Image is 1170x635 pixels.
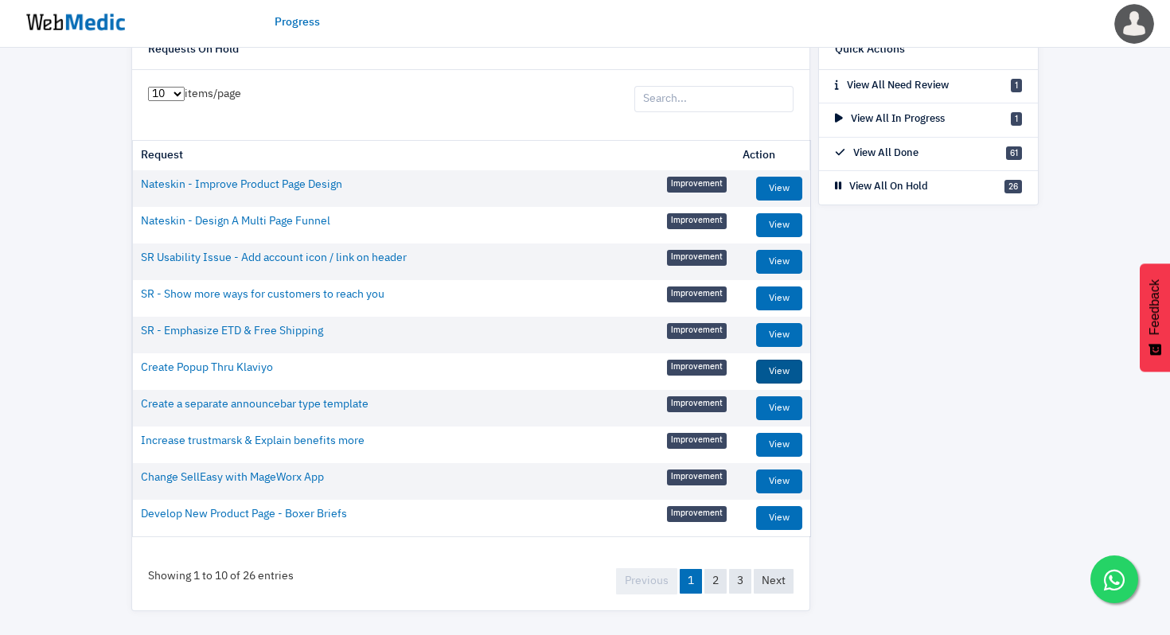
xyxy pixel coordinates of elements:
[835,78,949,94] p: View All Need Review
[835,111,945,127] p: View All In Progress
[667,469,727,485] span: Improvement
[1004,180,1022,193] span: 26
[141,396,369,413] a: Create a separate announcebar type template
[1011,79,1022,92] span: 1
[148,43,239,57] h6: Requests On Hold
[141,469,324,486] a: Change SellEasy with MageWorx App
[141,250,407,267] a: SR Usability Issue - Add account icon / link on header
[616,568,677,594] a: Previous
[141,506,347,523] a: Develop New Product Page - Boxer Briefs
[756,433,802,457] a: View
[835,179,928,195] p: View All On Hold
[1148,279,1162,335] span: Feedback
[667,213,727,229] span: Improvement
[756,286,802,310] a: View
[735,141,810,170] th: Action
[756,250,802,274] a: View
[704,569,727,594] a: 2
[835,146,918,162] p: View All Done
[1140,263,1170,372] button: Feedback - Show survey
[141,213,330,230] a: Nateskin - Design A Multi Page Funnel
[634,86,794,113] input: Search...
[667,286,727,302] span: Improvement
[756,323,802,347] a: View
[667,396,727,412] span: Improvement
[141,323,323,340] a: SR - Emphasize ETD & Free Shipping
[756,213,802,237] a: View
[835,43,905,57] h6: Quick Actions
[141,433,365,450] a: Increase trustmarsk & Explain benefits more
[141,360,273,376] a: Create Popup Thru Klaviyo
[667,323,727,339] span: Improvement
[754,569,794,594] a: Next
[756,396,802,420] a: View
[667,433,727,449] span: Improvement
[1006,146,1022,160] span: 61
[680,569,702,594] a: 1
[275,14,320,31] a: Progress
[667,506,727,522] span: Improvement
[1011,112,1022,126] span: 1
[667,250,727,266] span: Improvement
[132,552,310,601] div: Showing 1 to 10 of 26 entries
[148,87,185,101] select: items/page
[141,177,342,193] a: Nateskin - Improve Product Page Design
[756,360,802,384] a: View
[133,141,735,170] th: Request
[667,177,727,193] span: Improvement
[756,469,802,493] a: View
[667,360,727,376] span: Improvement
[141,286,384,303] a: SR - Show more ways for customers to reach you
[756,506,802,530] a: View
[148,86,241,103] label: items/page
[729,569,751,594] a: 3
[756,177,802,201] a: View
